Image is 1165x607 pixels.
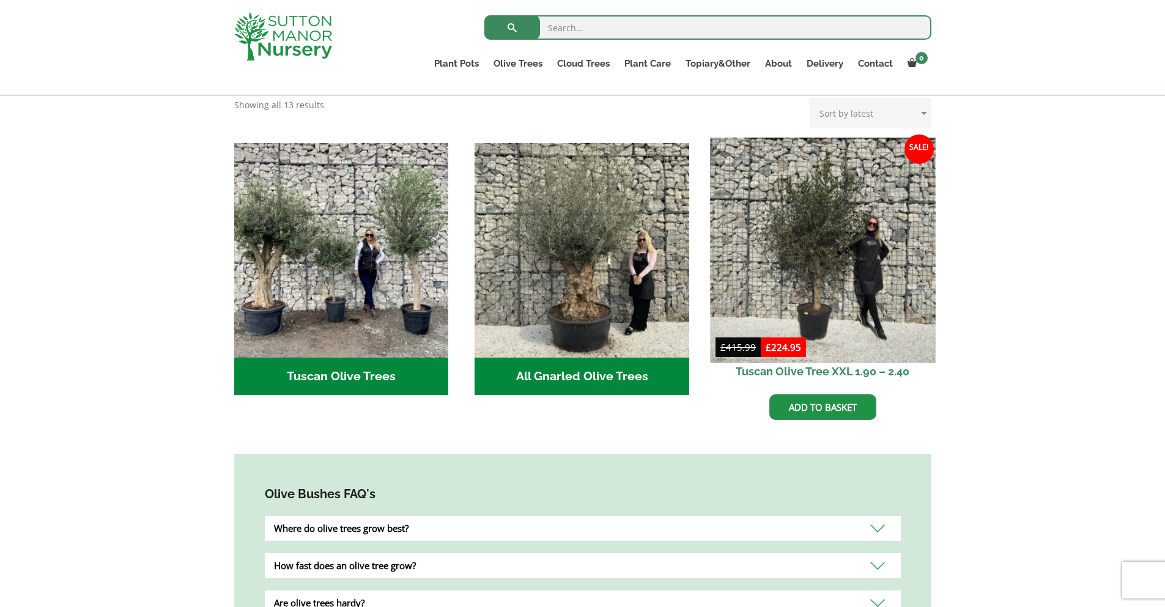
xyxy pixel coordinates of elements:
[265,516,901,541] div: Where do olive trees grow best?
[716,358,930,385] h2: Tuscan Olive Tree XXL 1.90 – 2.40
[486,55,550,72] a: Olive Trees
[234,143,449,358] img: Tuscan Olive Trees
[550,55,617,72] a: Cloud Trees
[766,341,771,353] span: £
[851,55,900,72] a: Contact
[716,143,930,385] a: Sale! Tuscan Olive Tree XXL 1.90 – 2.40
[475,143,689,358] img: All Gnarled Olive Trees
[427,55,486,72] a: Plant Pots
[234,143,449,395] a: Visit product category Tuscan Olive Trees
[799,55,851,72] a: Delivery
[915,52,928,64] span: 0
[769,394,876,420] a: Add to basket: “Tuscan Olive Tree XXL 1.90 - 2.40”
[617,55,678,72] a: Plant Care
[234,358,449,395] h2: Tuscan Olive Trees
[475,358,689,395] h2: All Gnarled Olive Trees
[265,553,901,578] div: How fast does an olive tree grow?
[900,55,931,72] a: 0
[810,98,931,128] select: Shop order
[720,341,756,353] bdi: 415.99
[475,143,689,395] a: Visit product category All Gnarled Olive Trees
[758,55,799,72] a: About
[720,341,726,353] span: £
[904,134,934,164] span: Sale!
[710,138,935,362] img: Tuscan Olive Tree XXL 1.90 - 2.40
[265,485,901,504] h4: Olive Bushes FAQ's
[234,12,332,61] img: logo
[234,98,324,112] p: Showing all 13 results
[678,55,758,72] a: Topiary&Other
[484,15,931,40] input: Search...
[766,341,801,353] bdi: 224.95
